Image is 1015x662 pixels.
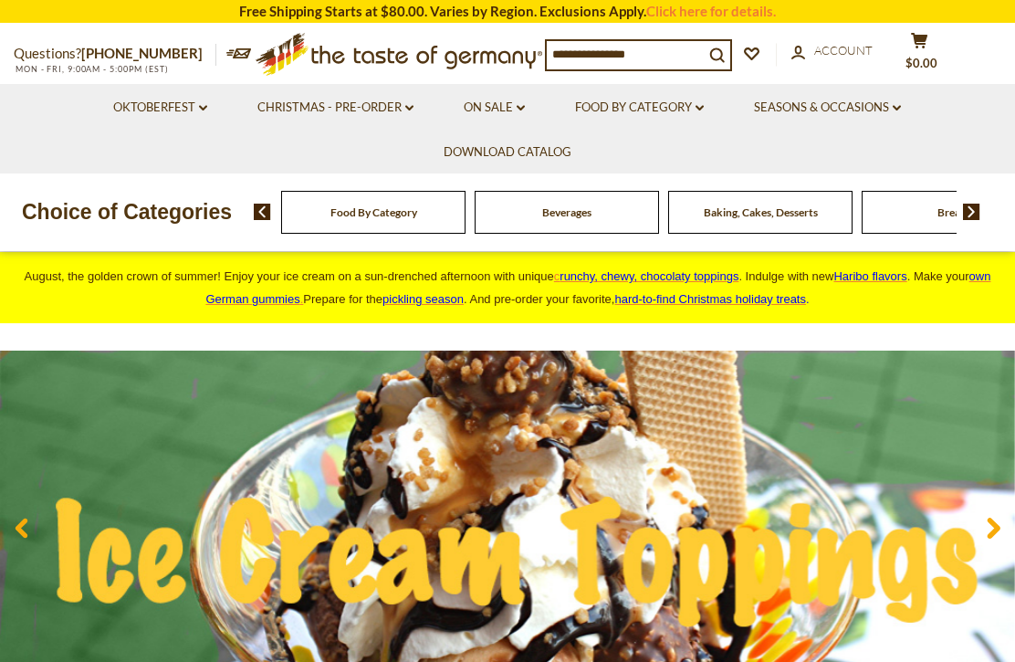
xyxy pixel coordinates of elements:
a: Seasons & Occasions [754,98,901,118]
a: Download Catalog [444,142,571,163]
p: Questions? [14,42,216,66]
span: MON - FRI, 9:00AM - 5:00PM (EST) [14,64,169,74]
a: pickling season [382,292,464,306]
span: runchy, chewy, chocolaty toppings [560,269,738,283]
button: $0.00 [892,32,947,78]
a: Oktoberfest [113,98,207,118]
a: Account [791,41,873,61]
span: Account [814,43,873,58]
span: . [614,292,809,306]
a: hard-to-find Christmas holiday treats [614,292,806,306]
a: Click here for details. [646,3,776,19]
a: Haribo flavors [833,269,906,283]
a: Food By Category [330,205,417,219]
span: August, the golden crown of summer! Enjoy your ice cream on a sun-drenched afternoon with unique ... [25,269,991,306]
a: [PHONE_NUMBER] [81,45,203,61]
a: Christmas - PRE-ORDER [257,98,413,118]
a: crunchy, chewy, chocolaty toppings [554,269,739,283]
img: previous arrow [254,204,271,220]
a: Baking, Cakes, Desserts [704,205,818,219]
a: On Sale [464,98,525,118]
a: Breads [937,205,971,219]
span: $0.00 [905,56,937,70]
a: Food By Category [575,98,704,118]
a: Beverages [542,205,591,219]
img: next arrow [963,204,980,220]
